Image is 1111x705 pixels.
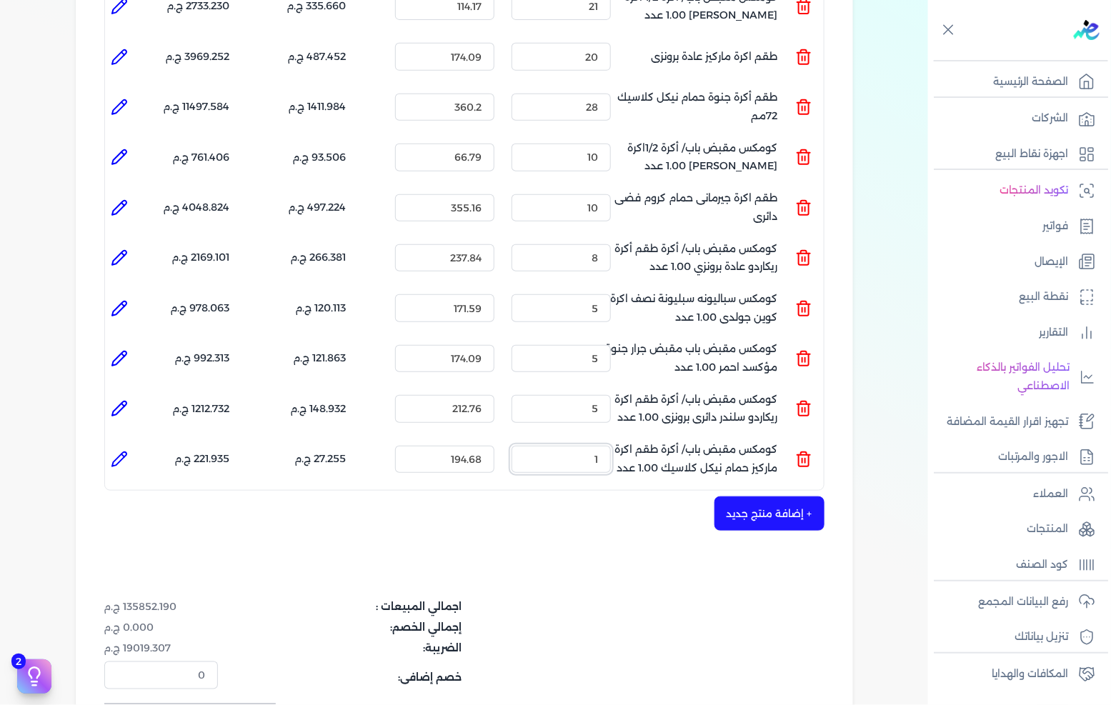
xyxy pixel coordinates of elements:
a: تنزيل بياناتك [928,622,1102,652]
p: تنزيل بياناتك [1015,628,1068,646]
p: 93.506 ج.م [293,149,347,167]
p: 1212.732 ج.م [173,400,230,419]
p: الاجور والمرتبات [998,448,1068,466]
a: التقارير [928,318,1102,348]
button: 2 [17,659,51,694]
p: طقم أكرة جنوة حمام نيكل كلاسيك 72مم [599,88,778,126]
p: 27.255 ج.م [295,450,347,469]
a: الصفحة الرئيسية [928,67,1102,97]
p: نقطة البيع [1019,288,1068,306]
p: كومكس مقبض باب/ أكرة طقم اكرة ريكاردو سلندر دائرى برونزى 1.00 عدد [599,389,778,428]
a: اجهزة نقاط البيع [928,139,1102,169]
p: كومكس مقبض باب/ أكرة 1/2اكرة [PERSON_NAME] 1.00 عدد [599,138,778,176]
p: 266.381 ج.م [291,249,347,267]
a: العملاء [928,479,1102,509]
p: 4048.824 ج.م [164,199,230,217]
dd: 19019.307 ج.م [104,641,218,656]
dd: 0.000 ج.م [104,620,218,635]
span: 2 [11,654,26,669]
a: فواتير [928,211,1102,241]
a: المكافات والهدايا [928,659,1102,689]
dd: 135852.190 ج.م [104,599,218,614]
dt: خصم إضافى: [226,661,462,689]
a: تجهيز اقرار القيمة المضافة [928,407,1102,437]
p: التقارير [1039,324,1068,342]
p: 2169.101 ج.م [172,249,230,267]
p: 120.113 ج.م [296,299,347,318]
p: 992.313 ج.م [175,349,230,368]
p: الإيصال [1035,253,1068,271]
img: logo [1074,20,1100,40]
p: رفع البيانات المجمع [978,593,1068,611]
p: تجهيز اقرار القيمة المضافة [947,413,1068,431]
p: 11497.584 ج.م [164,98,230,116]
a: الإيصال [928,247,1102,277]
p: 148.932 ج.م [291,400,347,419]
p: طقم اكرة جيرمانى حمام كروم فضى دائرى [599,189,778,227]
a: تكويد المنتجات [928,176,1102,206]
p: طقم اكرة ماركيز عادة برونزى [652,37,778,76]
a: تحليل الفواتير بالذكاء الاصطناعي [928,353,1102,401]
p: اجهزة نقاط البيع [995,145,1068,164]
p: المكافات والهدايا [992,665,1068,684]
p: كومكس سباليونه سبليونة نصف اكرة كوين جولدى 1.00 عدد [599,289,778,327]
p: 497.224 ج.م [289,199,347,217]
p: 3969.252 ج.م [166,48,230,66]
p: العملاء [1033,485,1068,504]
p: تكويد المنتجات [1000,181,1068,200]
p: الصفحة الرئيسية [993,73,1068,91]
p: فواتير [1042,217,1068,236]
p: 761.406 ج.م [173,149,230,167]
p: الشركات [1032,109,1068,128]
a: رفع البيانات المجمع [928,587,1102,617]
button: + إضافة منتج جديد [714,496,824,531]
dt: اجمالي المبيعات : [226,599,462,614]
p: 121.863 ج.م [294,349,347,368]
dt: إجمالي الخصم: [226,620,462,635]
p: كومكس مقبض باب/ أكرة طقم اكرة ماركيز حمام نيكل كلاسيك 1.00 عدد [599,440,778,479]
p: 487.452 ج.م [288,48,347,66]
a: الشركات [928,104,1102,134]
a: نقطة البيع [928,282,1102,312]
p: 221.935 ج.م [175,450,230,469]
p: المنتجات [1027,520,1068,539]
dt: الضريبة: [226,641,462,656]
a: كود الصنف [928,550,1102,580]
a: المنتجات [928,514,1102,544]
a: الاجور والمرتبات [928,442,1102,472]
p: 978.063 ج.م [171,299,230,318]
p: 1411.984 ج.م [289,98,347,116]
p: كود الصنف [1016,556,1068,574]
p: كومكس مقبض باب/ أكرة طقم أكرة ريكاردو عادة برونزي 1.00 عدد [599,239,778,277]
p: كومكس مقبض باب مقبض جرار جنوة مؤكسد احمر 1.00 عدد [599,339,778,378]
p: تحليل الفواتير بالذكاء الاصطناعي [935,359,1070,395]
